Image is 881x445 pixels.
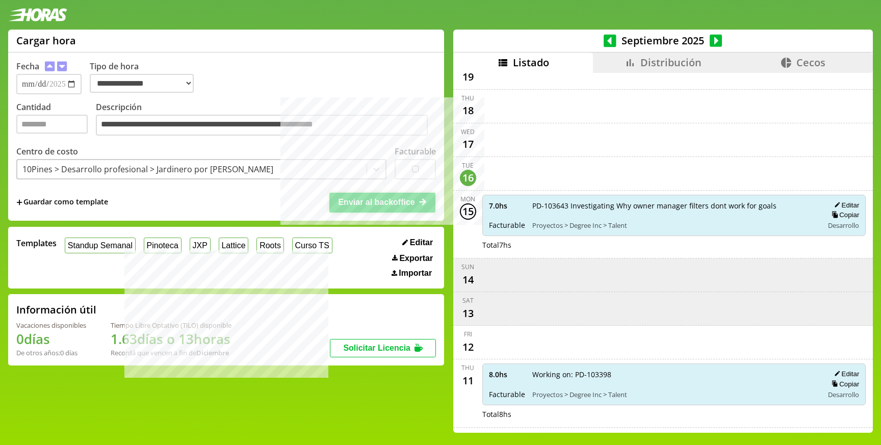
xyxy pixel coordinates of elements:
button: Copiar [828,380,859,388]
div: Wed [461,127,475,136]
button: Enviar al backoffice [329,193,435,212]
div: Thu [461,94,474,102]
img: logotipo [8,8,67,21]
div: 19 [460,69,476,85]
div: 13 [460,305,476,321]
div: Sat [462,296,474,305]
span: Enviar al backoffice [338,198,414,206]
button: Solicitar Licencia [330,339,436,357]
span: Listado [513,56,549,69]
div: 16 [460,170,476,186]
span: Solicitar Licencia [343,344,410,352]
div: scrollable content [453,73,873,431]
span: Working on: PD-103398 [532,370,817,379]
span: Editar [410,238,433,247]
div: Sun [461,263,474,271]
span: Septiembre 2025 [616,34,710,47]
span: PD-103643 Investigating Why owner manager filters dont work for goals [532,201,817,211]
h2: Información útil [16,303,96,317]
button: Editar [831,370,859,378]
span: Distribución [640,56,702,69]
div: Thu [461,363,474,372]
span: Cecos [796,56,825,69]
span: Proyectos > Degree Inc > Talent [532,390,817,399]
button: JXP [190,238,211,253]
span: Facturable [489,389,525,399]
div: 10Pines > Desarrollo profesional > Jardinero por [PERSON_NAME] [22,164,273,175]
button: Pinoteca [144,238,182,253]
textarea: Descripción [96,115,428,136]
span: Importar [399,269,432,278]
span: +Guardar como template [16,197,108,208]
button: Editar [399,238,436,248]
h1: Cargar hora [16,34,76,47]
div: Tue [462,161,474,170]
span: + [16,197,22,208]
b: Diciembre [196,348,229,357]
span: 8.0 hs [489,370,525,379]
div: 12 [460,338,476,355]
span: Desarrollo [828,390,859,399]
button: Lattice [219,238,249,253]
div: 17 [460,136,476,152]
span: Desarrollo [828,221,859,230]
h1: 0 días [16,330,86,348]
span: 7.0 hs [489,201,525,211]
label: Tipo de hora [90,61,202,94]
span: Proyectos > Degree Inc > Talent [532,221,817,230]
h1: 1.63 días o 13 horas [111,330,231,348]
button: Copiar [828,211,859,219]
label: Facturable [395,146,436,157]
input: Cantidad [16,115,88,134]
div: 14 [460,271,476,287]
label: Fecha [16,61,39,72]
div: Recordá que vencen a fin de [111,348,231,357]
div: 18 [460,102,476,119]
label: Descripción [96,101,436,139]
div: Mon [460,195,475,203]
div: Fri [464,330,472,338]
div: Tiempo Libre Optativo (TiLO) disponible [111,321,231,330]
button: Editar [831,201,859,210]
button: Standup Semanal [65,238,136,253]
select: Tipo de hora [90,74,194,93]
span: Exportar [399,254,433,263]
button: Roots [256,238,283,253]
button: Exportar [389,253,436,264]
span: Facturable [489,220,525,230]
div: 11 [460,372,476,388]
div: De otros años: 0 días [16,348,86,357]
label: Cantidad [16,101,96,139]
label: Centro de costo [16,146,78,157]
div: Total 7 hs [482,240,866,250]
div: 15 [460,203,476,220]
button: Curso TS [292,238,332,253]
span: Templates [16,238,57,249]
div: Total 8 hs [482,409,866,419]
div: Vacaciones disponibles [16,321,86,330]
